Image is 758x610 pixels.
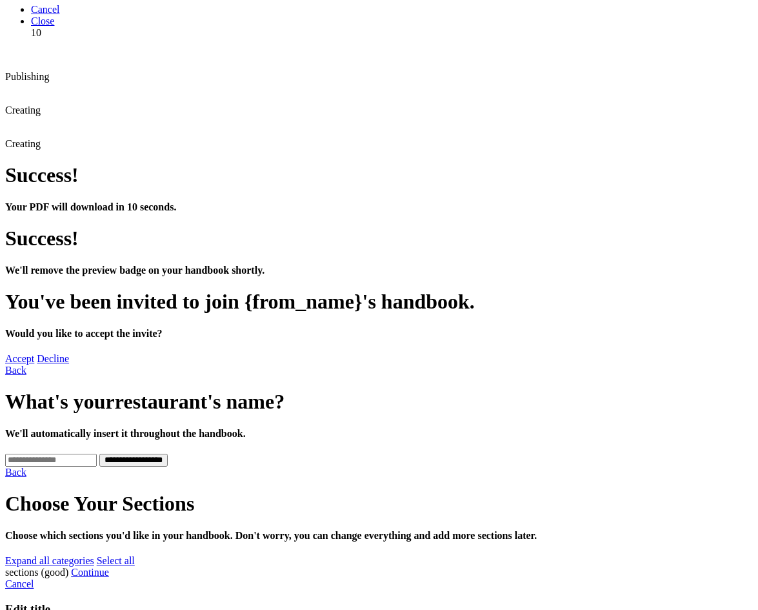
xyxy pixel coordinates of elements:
[31,27,41,38] span: 10
[5,353,34,364] a: Accept
[5,567,68,578] span: sections ( )
[31,15,54,26] a: Close
[5,265,753,276] h4: We'll remove the preview badge on your handbook shortly.
[5,530,753,542] h4: Choose which sections you'd like in your handbook. Don't worry, you can change everything and add...
[5,578,34,589] a: Cancel
[71,567,109,578] a: Continue
[115,390,207,413] span: restaurant
[5,71,49,82] span: Publishing
[5,390,753,414] h1: What's your 's name?
[5,328,753,340] h4: Would you like to accept the invite?
[5,105,41,116] span: Creating
[5,365,26,376] a: Back
[45,567,65,578] span: good
[5,467,26,478] a: Back
[97,555,135,566] a: Select all
[5,163,753,187] h1: Success!
[5,492,753,516] h1: Choose Your Sections
[5,290,753,314] h1: You've been invited to join {from_name}'s handbook.
[5,227,753,250] h1: Success!
[5,428,753,440] h4: We'll automatically insert it throughout the handbook.
[5,555,94,566] a: Expand all categories
[31,4,59,15] a: Cancel
[5,138,41,149] span: Creating
[5,201,753,213] h4: Your PDF will download in 10 seconds.
[37,353,69,364] a: Decline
